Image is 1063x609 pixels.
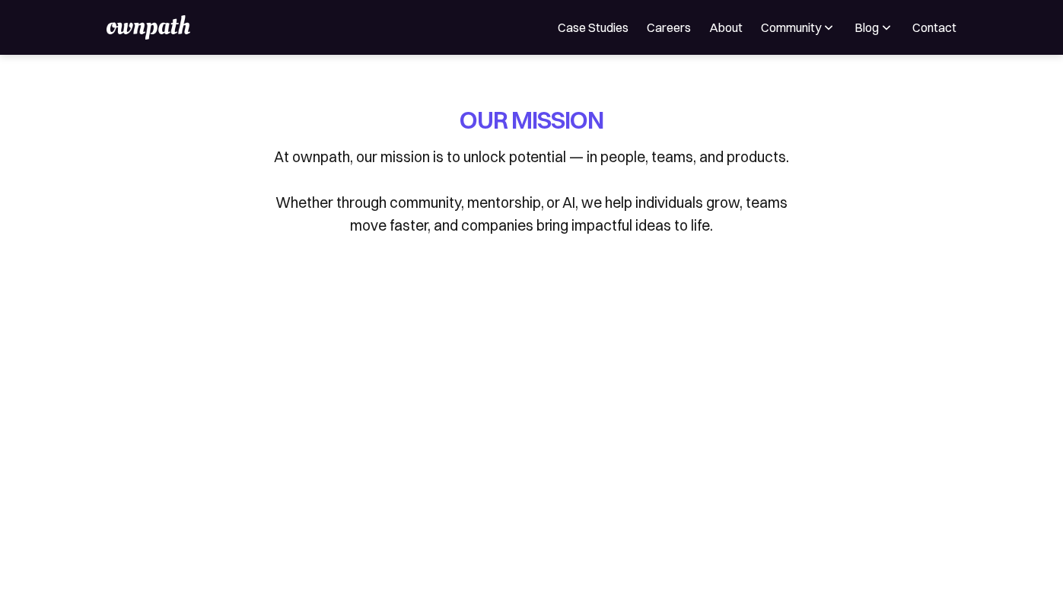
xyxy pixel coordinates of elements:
a: Contact [912,18,956,37]
p: At ownpath, our mission is to unlock potential — in people, teams, and products. Whether through ... [266,145,798,237]
div: Community [761,18,821,37]
div: Blog [855,18,894,37]
div: Blog [855,18,879,37]
a: Case Studies [558,18,629,37]
a: About [709,18,743,37]
a: Careers [647,18,691,37]
div: Community [761,18,836,37]
h1: OUR MISSION [460,104,603,136]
